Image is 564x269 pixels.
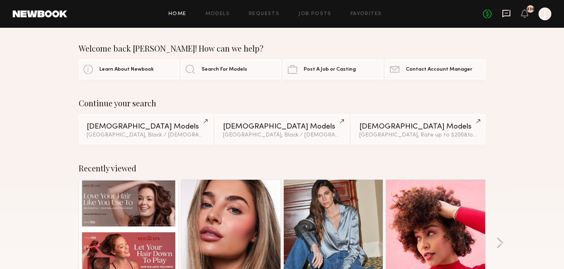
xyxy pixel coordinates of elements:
[87,133,205,138] div: [GEOGRAPHIC_DATA], Black / [DEMOGRAPHIC_DATA]
[79,114,213,144] a: [DEMOGRAPHIC_DATA] Models[GEOGRAPHIC_DATA], Black / [DEMOGRAPHIC_DATA]
[202,67,247,72] span: Search For Models
[359,133,477,138] div: [GEOGRAPHIC_DATA], Rate up to $200
[385,60,485,79] a: Contact Account Manager
[87,123,205,131] div: [DEMOGRAPHIC_DATA] Models
[79,44,486,53] div: Welcome back [PERSON_NAME]! How can we help?
[249,12,279,17] a: Requests
[205,12,230,17] a: Models
[169,12,186,17] a: Home
[464,133,498,138] span: & 1 other filter
[215,114,349,144] a: [DEMOGRAPHIC_DATA] Models[GEOGRAPHIC_DATA], Black / [DEMOGRAPHIC_DATA]
[527,7,535,12] div: 238
[298,12,331,17] a: Job Posts
[283,60,383,79] a: Post A Job or Casting
[223,133,341,138] div: [GEOGRAPHIC_DATA], Black / [DEMOGRAPHIC_DATA]
[304,67,356,72] span: Post A Job or Casting
[351,114,485,144] a: [DEMOGRAPHIC_DATA] Models[GEOGRAPHIC_DATA], Rate up to $200&1other filter
[406,67,472,72] span: Contact Account Manager
[79,163,486,173] div: Recently viewed
[359,123,477,131] div: [DEMOGRAPHIC_DATA] Models
[99,67,154,72] span: Learn About Newbook
[539,8,551,20] a: J
[181,60,281,79] a: Search For Models
[79,60,179,79] a: Learn About Newbook
[223,123,341,131] div: [DEMOGRAPHIC_DATA] Models
[351,12,382,17] a: Favorites
[79,98,486,108] div: Continue your search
